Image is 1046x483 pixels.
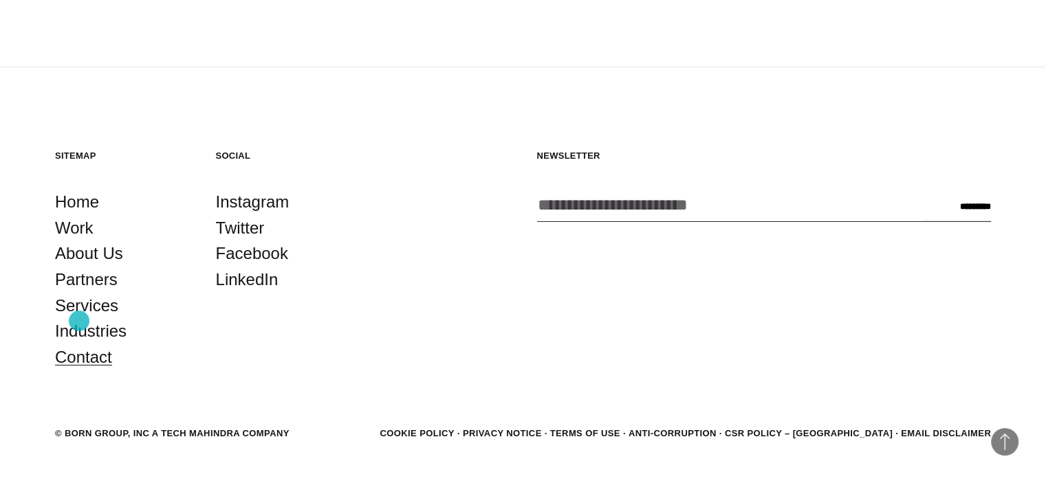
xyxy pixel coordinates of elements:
a: Partners [55,267,118,293]
a: Work [55,215,94,241]
a: LinkedIn [216,267,279,293]
h5: Newsletter [537,150,992,161]
h5: Social [216,150,349,161]
a: Anti-Corruption [629,428,717,438]
a: Home [55,189,99,215]
a: Instagram [216,189,290,215]
h5: Sitemap [55,150,188,161]
a: Twitter [216,215,265,241]
a: CSR POLICY – [GEOGRAPHIC_DATA] [725,428,893,438]
a: Email Disclaimer [901,428,991,438]
a: Contact [55,344,112,370]
a: Services [55,293,118,319]
a: Industries [55,318,127,344]
a: About Us [55,240,123,267]
div: © BORN GROUP, INC A Tech Mahindra Company [55,427,290,440]
a: Privacy Notice [463,428,542,438]
a: Cookie Policy [380,428,454,438]
a: Terms of Use [550,428,620,438]
button: Back to Top [991,428,1018,456]
a: Facebook [216,240,288,267]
